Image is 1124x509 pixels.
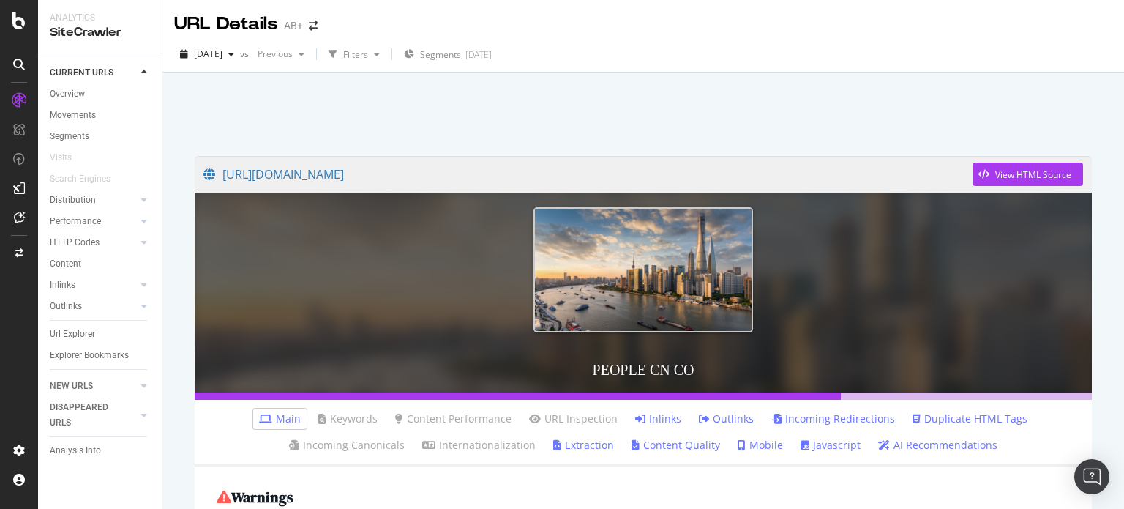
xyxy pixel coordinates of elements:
a: Search Engines [50,171,125,187]
div: Open Intercom Messenger [1074,459,1109,494]
div: Performance [50,214,101,229]
div: Url Explorer [50,327,95,342]
div: AB+ [284,18,303,33]
a: Content Quality [632,438,720,453]
div: Overview [50,86,85,102]
div: Explorer Bookmarks [50,348,129,363]
div: Content [50,256,81,272]
div: Outlinks [50,299,82,314]
div: Movements [50,108,96,123]
div: URL Details [174,12,278,37]
div: Analysis Info [50,443,101,458]
button: Previous [252,42,310,66]
a: Content Performance [395,412,512,426]
a: Internationalization [422,438,536,453]
a: Performance [50,214,137,229]
div: Segments [50,129,89,144]
a: Movements [50,108,151,123]
button: [DATE] [174,42,240,66]
a: Javascript [801,438,861,453]
a: Keywords [318,412,378,426]
a: Incoming Redirections [771,412,895,426]
div: Analytics [50,12,150,24]
div: Distribution [50,193,96,208]
a: Inlinks [50,278,137,293]
a: CURRENT URLS [50,65,137,81]
div: View HTML Source [995,168,1071,181]
div: HTTP Codes [50,235,100,250]
h3: PEOPLE CN CO [195,347,1092,393]
a: AI Recommendations [878,438,997,453]
span: Segments [420,48,461,61]
div: arrow-right-arrow-left [309,21,318,31]
a: Duplicate HTML Tags [913,412,1027,426]
div: Search Engines [50,171,110,187]
div: [DATE] [465,48,492,61]
button: View HTML Source [973,163,1083,186]
div: Visits [50,150,72,166]
div: DISAPPEARED URLS [50,400,124,431]
div: Inlinks [50,278,75,293]
a: Outlinks [50,299,137,314]
a: Segments [50,129,151,144]
a: Url Explorer [50,327,151,342]
a: Inlinks [635,412,681,426]
a: NEW URLS [50,379,137,394]
a: Overview [50,86,151,102]
a: Extraction [553,438,614,453]
button: Filters [323,42,386,66]
h2: Warnings [217,489,1070,505]
a: Explorer Bookmarks [50,348,151,363]
a: DISAPPEARED URLS [50,400,137,431]
a: Outlinks [699,412,754,426]
span: 2025 Jun. 26th [194,48,222,60]
div: Filters [343,48,368,61]
div: SiteCrawler [50,24,150,41]
a: HTTP Codes [50,235,137,250]
div: CURRENT URLS [50,65,113,81]
div: NEW URLS [50,379,93,394]
a: Mobile [738,438,783,453]
a: Visits [50,150,86,166]
button: Segments[DATE] [398,42,498,66]
span: vs [240,48,252,60]
a: Main [259,412,301,426]
a: Incoming Canonicals [289,438,405,453]
a: [URL][DOMAIN_NAME] [203,156,973,193]
a: Content [50,256,151,272]
a: Analysis Info [50,443,151,458]
img: PEOPLE CN CO [533,207,753,332]
a: Distribution [50,193,137,208]
span: Previous [252,48,293,60]
a: URL Inspection [529,412,618,426]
